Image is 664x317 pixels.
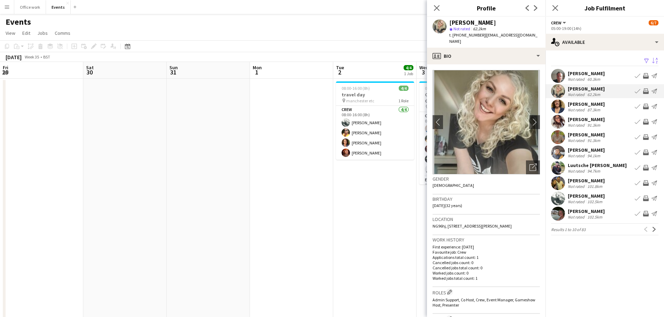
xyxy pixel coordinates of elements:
[568,77,586,82] div: Not rated
[86,64,94,71] span: Sat
[433,297,535,308] span: Admin Support, Co Host, Crew, Event Manager, Gameshow Host, Presenter
[43,54,50,60] div: BST
[22,30,30,36] span: Edit
[568,184,586,189] div: Not rated
[568,122,586,128] div: Not rated
[425,86,466,91] span: 00:00-00:00 (24h) (Thu)
[3,29,18,38] a: View
[433,237,540,243] h3: Work history
[404,65,413,70] span: 4/4
[568,177,605,184] div: [PERSON_NAME]
[586,122,602,128] div: 91.3km
[586,107,602,112] div: 87.3km
[568,147,605,153] div: [PERSON_NAME]
[37,30,48,36] span: Jobs
[168,68,178,76] span: 31
[433,265,540,270] p: Cancelled jobs total count: 0
[433,244,540,249] p: First experience: [DATE]
[586,77,602,82] div: 60.3km
[568,101,605,107] div: [PERSON_NAME]
[336,106,414,160] app-card-role: Crew4/408:00-16:00 (8h)[PERSON_NAME][PERSON_NAME][PERSON_NAME][PERSON_NAME]
[586,92,602,97] div: 62.2km
[568,199,586,204] div: Not rated
[545,3,664,13] h3: Job Fulfilment
[568,162,627,168] div: Luutsche [PERSON_NAME]
[568,168,586,174] div: Not rated
[335,68,344,76] span: 2
[427,48,545,64] div: Bio
[551,20,562,25] span: Crew
[551,26,658,31] div: 05:00-19:00 (14h)
[568,132,605,138] div: [PERSON_NAME]
[398,98,409,103] span: 1 Role
[419,92,497,104] h3: Contract Back- First Ascent Group- Eden
[568,86,605,92] div: [PERSON_NAME]
[427,3,545,13] h3: Profile
[433,203,462,208] span: [DATE] (32 years)
[586,153,602,158] div: 94.1km
[404,71,413,76] div: 1 Job
[526,160,540,174] div: Open photos pop-in
[568,138,586,143] div: Not rated
[336,64,344,71] span: Tue
[2,68,8,76] span: 29
[433,176,540,182] h3: Gender
[3,64,8,71] span: Fri
[253,64,262,71] span: Mon
[23,54,40,60] span: Week 35
[433,249,540,255] p: Favourite job: Crew
[568,214,586,220] div: Not rated
[85,68,94,76] span: 30
[419,64,428,71] span: Wed
[14,0,46,14] button: Office work
[252,68,262,76] span: 1
[419,81,497,184] app-job-card: 00:00-00:00 (24h) (Thu)6/7Contract Back- First Ascent Group- Eden Manchester ECT3 RolesCrew4I4/50...
[449,32,486,38] span: t. [PHONE_NUMBER]
[399,86,409,91] span: 4/4
[20,29,33,38] a: Edit
[453,26,470,31] span: Not rated
[52,29,73,38] a: Comms
[433,255,540,260] p: Applications total count: 1
[342,86,370,91] span: 08:00-16:00 (8h)
[35,29,51,38] a: Jobs
[568,193,605,199] div: [PERSON_NAME]
[433,183,474,188] span: [DEMOGRAPHIC_DATA]
[472,26,487,31] span: 62.2km
[568,107,586,112] div: Not rated
[586,138,602,143] div: 91.3km
[433,216,540,222] h3: Location
[6,30,15,36] span: View
[449,19,496,26] div: [PERSON_NAME]
[336,81,414,160] app-job-card: 08:00-16:00 (8h)4/4travel day manchester etc1 RoleCrew4/408:00-16:00 (8h)[PERSON_NAME][PERSON_NAM...
[336,92,414,98] h3: travel day
[46,0,71,14] button: Events
[551,20,567,25] button: Crew
[649,20,658,25] span: 6/7
[346,98,374,103] span: manchester etc
[6,17,31,27] h1: Events
[419,176,497,200] app-card-role: Event Manager1/100:00-00:00 (24h)
[433,276,540,281] p: Worked jobs total count: 1
[568,70,605,77] div: [PERSON_NAME]
[433,70,540,174] img: Crew avatar or photo
[586,184,604,189] div: 101.8km
[568,208,605,214] div: [PERSON_NAME]
[449,32,537,44] span: | [EMAIL_ADDRESS][DOMAIN_NAME]
[169,64,178,71] span: Sun
[551,227,586,232] span: Results 1 to 10 of 83
[433,196,540,202] h3: Birthday
[586,199,604,204] div: 102.5km
[545,34,664,50] div: Available
[6,54,22,61] div: [DATE]
[433,260,540,265] p: Cancelled jobs count: 0
[433,288,540,296] h3: Roles
[419,112,497,176] app-card-role: Crew4I4/500:00-00:00 (24h)[PERSON_NAME][PERSON_NAME][PERSON_NAME]Subham Patoa
[568,92,586,97] div: Not rated
[433,270,540,276] p: Worked jobs count: 0
[568,153,586,158] div: Not rated
[586,214,604,220] div: 102.5km
[433,223,512,229] span: NG96hj, [STREET_ADDRESS][PERSON_NAME]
